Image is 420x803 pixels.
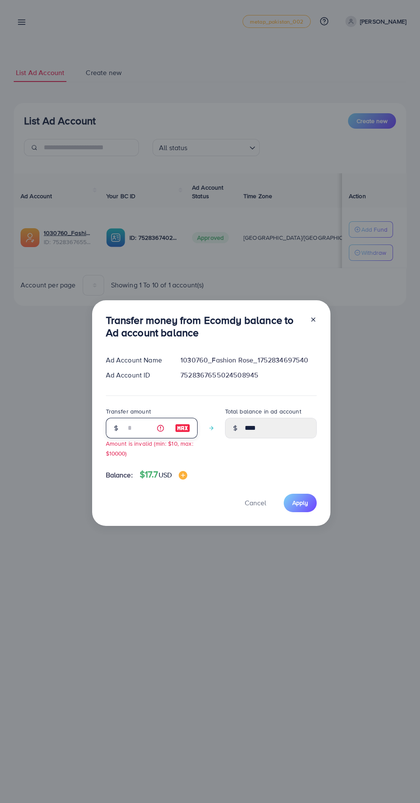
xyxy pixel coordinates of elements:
label: Total balance in ad account [225,407,301,416]
div: Ad Account ID [99,370,174,380]
h4: $17.7 [140,469,187,480]
img: image [179,471,187,480]
div: 7528367655024508945 [174,370,323,380]
iframe: Chat [384,764,414,797]
span: Balance: [106,470,133,480]
div: 1030760_Fashion Rose_1752834697540 [174,355,323,365]
label: Transfer amount [106,407,151,416]
div: Ad Account Name [99,355,174,365]
small: Amount is invalid (min: $10, max: $10000) [106,439,193,457]
img: image [175,423,190,433]
span: USD [159,470,172,480]
button: Apply [284,494,317,512]
span: Cancel [245,498,266,507]
span: Apply [292,498,308,507]
button: Cancel [234,494,277,512]
h3: Transfer money from Ecomdy balance to Ad account balance [106,314,303,339]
